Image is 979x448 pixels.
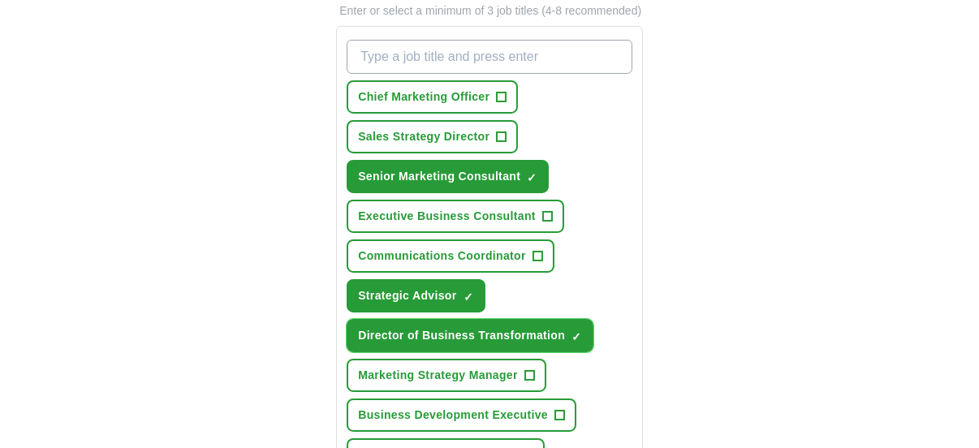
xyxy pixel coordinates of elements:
[347,279,485,312] button: Strategic Advisor✓
[358,88,489,106] span: Chief Marketing Officer
[358,208,536,225] span: Executive Business Consultant
[347,160,549,193] button: Senior Marketing Consultant✓
[358,248,526,265] span: Communications Coordinator
[571,330,581,343] span: ✓
[358,128,489,145] span: Sales Strategy Director
[347,120,518,153] button: Sales Strategy Director
[336,2,643,19] p: Enter or select a minimum of 3 job titles (4-8 recommended)
[347,239,554,273] button: Communications Coordinator
[464,291,473,304] span: ✓
[347,200,564,233] button: Executive Business Consultant
[358,367,518,384] span: Marketing Strategy Manager
[527,171,537,184] span: ✓
[358,168,520,185] span: Senior Marketing Consultant
[347,80,518,114] button: Chief Marketing Officer
[347,40,632,74] input: Type a job title and press enter
[358,327,565,344] span: Director of Business Transformation
[358,287,456,304] span: Strategic Advisor
[347,319,593,352] button: Director of Business Transformation✓
[347,398,576,432] button: Business Development Executive
[347,359,546,392] button: Marketing Strategy Manager
[358,407,548,424] span: Business Development Executive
